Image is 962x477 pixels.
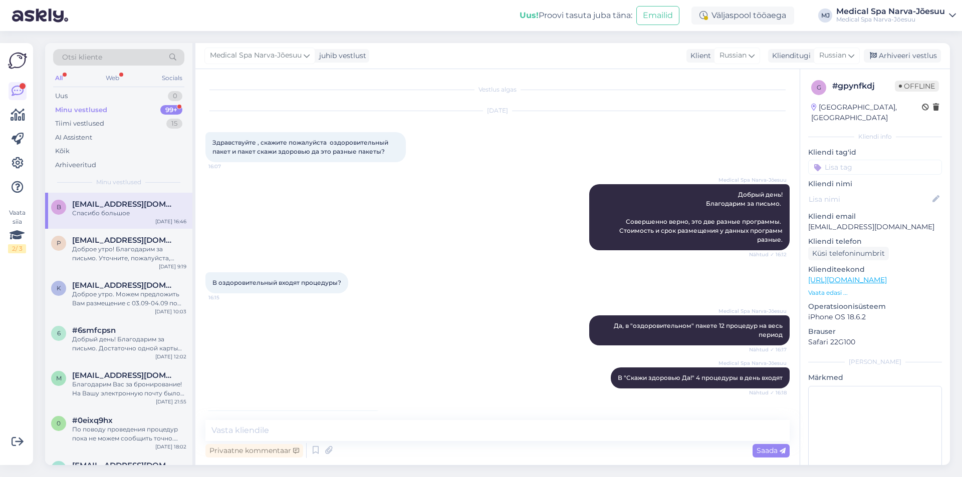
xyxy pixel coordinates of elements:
[104,72,121,85] div: Web
[72,335,186,353] div: Добрый день! Благодарим за письмо. Достаточно одной карты клиента. Хорошего дня!
[719,50,747,61] span: Russian
[160,72,184,85] div: Socials
[817,84,821,91] span: g
[808,372,942,383] p: Märkmed
[768,51,811,61] div: Klienditugi
[8,208,26,253] div: Vaata siia
[808,264,942,275] p: Klienditeekond
[636,6,679,25] button: Emailid
[96,178,141,187] span: Minu vestlused
[808,357,942,366] div: [PERSON_NAME]
[156,398,186,405] div: [DATE] 21:55
[210,50,302,61] span: Medical Spa Narva-Jõesuu
[757,446,786,455] span: Saada
[614,322,784,338] span: Да, в "оздоровительном" пакете 12 процедур на весь период
[808,132,942,141] div: Kliendi info
[315,51,366,61] div: juhib vestlust
[55,105,107,115] div: Minu vestlused
[895,81,939,92] span: Offline
[55,133,92,143] div: AI Assistent
[686,51,711,61] div: Klient
[808,179,942,189] p: Kliendi nimi
[718,307,787,315] span: Medical Spa Narva-Jõesuu
[55,160,96,170] div: Arhiveeritud
[205,444,303,457] div: Privaatne kommentaar
[57,329,61,337] span: 6
[72,236,176,245] span: planeta37@mail.ru
[808,275,887,284] a: [URL][DOMAIN_NAME]
[836,16,945,24] div: Medical Spa Narva-Jõesuu
[749,251,787,258] span: Nähtud ✓ 16:12
[809,194,930,205] input: Lisa nimi
[155,443,186,450] div: [DATE] 18:02
[520,10,632,22] div: Proovi tasuta juba täna:
[62,52,102,63] span: Otsi kliente
[819,50,846,61] span: Russian
[808,236,942,247] p: Kliendi telefon
[808,337,942,347] p: Safari 22G100
[208,294,246,301] span: 16:15
[836,8,956,24] a: Medical Spa Narva-JõesuuMedical Spa Narva-Jõesuu
[53,72,65,85] div: All
[718,359,787,367] span: Medical Spa Narva-Jõesuu
[8,244,26,253] div: 2 / 3
[212,279,341,286] span: В оздоровительный входят процедуры?
[808,147,942,158] p: Kliendi tag'id
[72,326,116,335] span: #6smfcpsn
[618,374,783,381] span: В "Скажи здоровью Да!" 4 процедуры в день входят
[808,247,889,260] div: Küsi telefoninumbrit
[72,200,176,209] span: brigitta5@list.ru
[818,9,832,23] div: MJ
[72,245,186,263] div: Доброе утро! Благодарим за письмо. Уточните, пожалуйста, желаемые даты размещения, а также по как...
[55,146,70,156] div: Kõik
[808,301,942,312] p: Operatsioonisüsteem
[691,7,794,25] div: Väljaspool tööaega
[155,353,186,360] div: [DATE] 12:02
[72,290,186,308] div: Доброе утро. Можем предложить Вам размещение с 03.09-04.09 по пакету: 1.мини-пакет "Здоровье" -ст...
[57,419,61,427] span: 0
[155,218,186,225] div: [DATE] 16:46
[55,91,68,101] div: Uus
[168,91,182,101] div: 0
[159,263,186,270] div: [DATE] 9:19
[72,380,186,398] div: Благодарим Вас за бронирование! На Вашу электронную почту было отправлено подтверждение бронирова...
[749,389,787,396] span: Nähtud ✓ 16:18
[836,8,945,16] div: Medical Spa Narva-Jõesuu
[205,85,790,94] div: Vestlus algas
[57,239,61,247] span: p
[808,211,942,222] p: Kliendi email
[72,371,176,380] span: marina.001@mail.ru
[72,461,176,470] span: natalja-filippova@bk.ru
[72,425,186,443] div: По поводу проведения процедур пока не можем сообщить точно. Возможно, в период праздничных дней г...
[718,176,787,184] span: Medical Spa Narva-Jõesuu
[8,51,27,70] img: Askly Logo
[72,281,176,290] span: kannuka25@gmail.com
[749,346,787,353] span: Nähtud ✓ 16:17
[808,312,942,322] p: iPhone OS 18.6.2
[864,49,941,63] div: Arhiveeri vestlus
[57,284,61,292] span: k
[808,160,942,175] input: Lisa tag
[72,416,113,425] span: #0eixq9hx
[155,308,186,315] div: [DATE] 10:03
[811,102,922,123] div: [GEOGRAPHIC_DATA], [GEOGRAPHIC_DATA]
[57,203,61,211] span: b
[212,139,390,155] span: Здравствуйте , скажите пожалуйста оздоровительный пакет и пакет скажи здоровью да это разные пакеты?
[55,119,104,129] div: Tiimi vestlused
[205,106,790,115] div: [DATE]
[160,105,182,115] div: 99+
[56,374,62,382] span: m
[808,288,942,297] p: Vaata edasi ...
[166,119,182,129] div: 15
[208,163,246,170] span: 16:07
[56,464,61,472] span: n
[832,80,895,92] div: # gpynfkdj
[520,11,539,20] b: Uus!
[808,222,942,232] p: [EMAIL_ADDRESS][DOMAIN_NAME]
[72,209,186,218] div: Спасибо большое
[808,326,942,337] p: Brauser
